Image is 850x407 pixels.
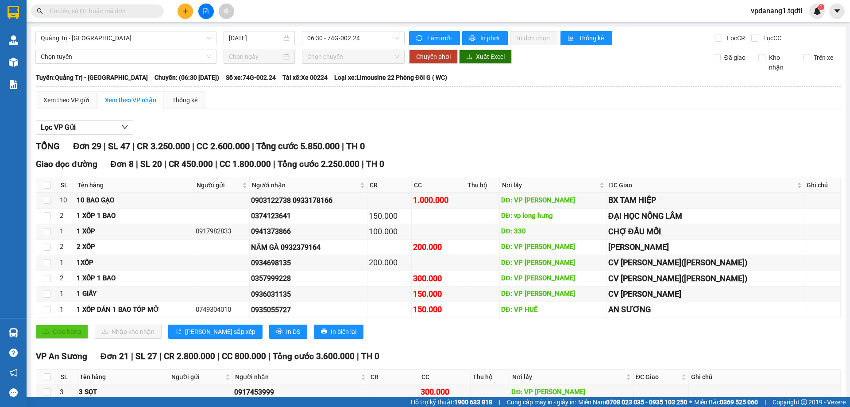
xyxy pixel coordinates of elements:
button: Lọc VP Gửi [36,120,133,135]
div: 1 [60,226,73,237]
span: [PERSON_NAME] sắp xếp [185,327,255,337]
span: Đã giao [721,53,749,62]
span: Người nhận [252,180,358,190]
div: CV [PERSON_NAME]([PERSON_NAME]) [608,272,803,285]
div: 0941373866 [251,226,366,237]
div: 0749304010 [196,305,248,315]
th: CC [419,370,470,384]
span: | [136,159,138,169]
th: Thu hộ [471,370,510,384]
div: 10 BAO GẠO [77,195,193,206]
span: Nơi lấy [502,180,598,190]
span: | [217,351,220,361]
span: question-circle [9,349,18,357]
div: 0936031135 [251,289,366,300]
button: syncLàm mới [409,31,460,45]
span: Lọc VP Gửi [41,122,76,133]
div: CV [PERSON_NAME]([PERSON_NAME]) [608,256,803,269]
button: plus [178,4,193,19]
div: 0934698135 [251,257,366,268]
th: SL [58,370,77,384]
span: | [192,141,194,151]
div: 0903122738 0933178166 [251,195,366,206]
span: TH 0 [366,159,384,169]
span: Hỗ trợ kỹ thuật: [411,397,492,407]
div: DĐ: vp long hưng [501,211,605,221]
button: sort-ascending[PERSON_NAME] sắp xếp [168,325,263,339]
span: | [252,141,254,151]
span: TH 0 [361,351,379,361]
span: copyright [801,399,807,405]
span: TH 0 [346,141,365,151]
th: CR [368,370,419,384]
span: Loại xe: Limousine 22 Phòng Đôi G ( WC) [334,73,447,82]
div: 200.000 [413,241,464,253]
div: Xem theo VP gửi [43,95,89,105]
span: | [159,351,162,361]
span: search [37,8,43,14]
span: Miền Bắc [694,397,758,407]
div: DĐ: VP HUẾ [501,305,605,315]
span: CR 2.800.000 [164,351,215,361]
span: Xuất Excel [476,52,505,62]
span: | [164,159,166,169]
div: [PERSON_NAME] [608,241,803,253]
div: 1XỐP [77,258,193,268]
span: CC 2.600.000 [197,141,250,151]
button: printerIn phơi [462,31,508,45]
img: warehouse-icon [9,328,18,337]
div: 1 XỐP [77,226,193,237]
span: Thống kê [579,33,605,43]
span: 06:30 - 74G-002.24 [307,31,399,45]
div: DĐ: VP [PERSON_NAME] [501,273,605,284]
div: DĐ: VP [PERSON_NAME] [501,289,605,299]
div: DĐ: VP [PERSON_NAME] [501,258,605,268]
span: SL 47 [108,141,130,151]
span: ⚪️ [689,400,692,404]
div: DĐ: 330 [501,226,605,237]
input: Tìm tên, số ĐT hoặc mã đơn [49,6,153,16]
div: 1 GIẤY [77,289,193,299]
strong: 0369 525 060 [720,399,758,406]
th: Thu hộ [465,178,500,193]
span: | [132,141,135,151]
span: SL 20 [140,159,162,169]
div: 1 XỐP 1 BAO [77,211,193,221]
button: printerIn biên lai [314,325,363,339]
div: 0357999228 [251,273,366,284]
div: 0935055727 [251,304,366,315]
img: logo-vxr [8,6,19,19]
span: Đơn 21 [100,351,129,361]
span: notification [9,368,18,377]
span: TỔNG [36,141,60,151]
b: Tuyến: Quảng Trị - [GEOGRAPHIC_DATA] [36,74,148,81]
span: Đơn 8 [111,159,134,169]
span: printer [276,328,282,335]
div: 150.000 [369,210,410,222]
th: Tên hàng [77,370,169,384]
div: 100.000 [369,225,410,238]
th: CC [412,178,465,193]
span: Giao dọc đường [36,159,97,169]
div: 1 XỐP 1 BAO [77,273,193,284]
span: | [273,159,275,169]
span: Kho nhận [765,53,796,72]
span: message [9,388,18,397]
span: file-add [203,8,209,14]
span: Chọn tuyến [41,50,211,63]
div: Thống kê [172,95,197,105]
span: In DS [286,327,300,337]
button: caret-down [829,4,845,19]
th: SL [58,178,75,193]
span: SL 27 [135,351,157,361]
div: DĐ: VP [PERSON_NAME] [511,387,632,398]
span: | [342,141,344,151]
button: downloadXuất Excel [459,50,512,64]
img: icon-new-feature [813,7,821,15]
div: 1 [60,305,73,315]
span: Tổng cước 5.850.000 [256,141,340,151]
span: vpdanang1.tqdtl [744,5,809,16]
div: 2 [60,211,73,221]
span: Tài xế: Xe 00224 [282,73,328,82]
span: printer [321,328,327,335]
